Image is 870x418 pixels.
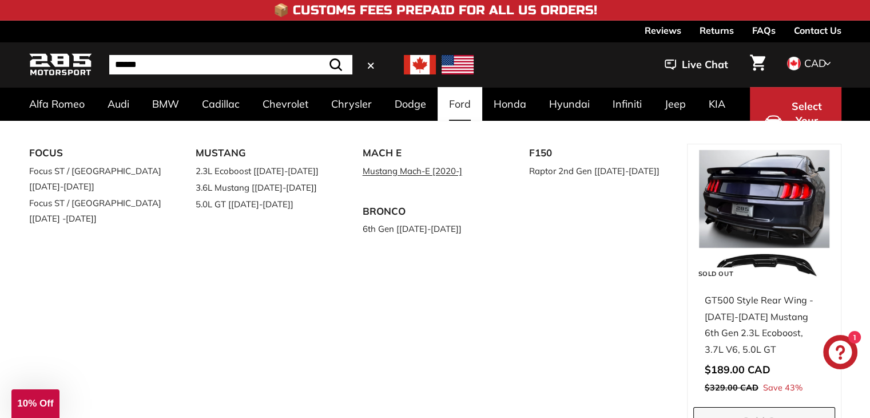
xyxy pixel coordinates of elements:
[763,381,803,396] span: Save 43%
[29,163,164,195] a: Focus ST / [GEOGRAPHIC_DATA] [[DATE]-[DATE]]
[363,220,498,237] a: 6th Gen [[DATE]-[DATE]]
[700,21,734,40] a: Returns
[18,87,96,121] a: Alfa Romeo
[693,144,835,407] a: Sold Out GT500 Style Rear Wing - [DATE]-[DATE] Mustang 6th Gen 2.3L Ecoboost, 3.7L V6, 5.0L GT Sa...
[29,195,164,227] a: Focus ST / [GEOGRAPHIC_DATA] [[DATE] -[DATE]]
[29,144,164,163] a: FOCUS
[17,398,53,409] span: 10% Off
[196,163,331,179] a: 2.3L Ecoboost [[DATE]-[DATE]]
[109,55,352,74] input: Search
[482,87,538,121] a: Honda
[653,87,697,121] a: Jeep
[196,196,331,212] a: 5.0L GT [[DATE]-[DATE]]
[363,202,498,221] a: BRONCO
[273,3,597,17] h4: 📦 Customs Fees Prepaid for All US Orders!
[645,21,681,40] a: Reviews
[697,87,737,121] a: KIA
[190,87,251,121] a: Cadillac
[650,50,743,79] button: Live Chat
[11,389,59,418] div: 10% Off
[788,99,827,143] span: Select Your Vehicle
[96,87,141,121] a: Audi
[438,87,482,121] a: Ford
[141,87,190,121] a: BMW
[29,52,92,78] img: Logo_285_Motorsport_areodynamics_components
[743,45,772,84] a: Cart
[383,87,438,121] a: Dodge
[705,363,770,376] span: $189.00 CAD
[804,57,826,70] span: CAD
[538,87,601,121] a: Hyundai
[752,21,776,40] a: FAQs
[529,163,664,179] a: Raptor 2nd Gen [[DATE]-[DATE]]
[820,335,861,372] inbox-online-store-chat: Shopify online store chat
[694,267,738,281] div: Sold Out
[705,382,758,393] span: $329.00 CAD
[196,144,331,163] a: MUSTANG
[363,144,498,163] a: MACH E
[601,87,653,121] a: Infiniti
[794,21,841,40] a: Contact Us
[320,87,383,121] a: Chrysler
[682,57,728,72] span: Live Chat
[705,292,824,358] div: GT500 Style Rear Wing - [DATE]-[DATE] Mustang 6th Gen 2.3L Ecoboost, 3.7L V6, 5.0L GT
[363,163,498,179] a: Mustang Mach-E [2020-]
[251,87,320,121] a: Chevrolet
[196,179,331,196] a: 3.6L Mustang [[DATE]-[DATE]]
[529,144,664,163] a: F150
